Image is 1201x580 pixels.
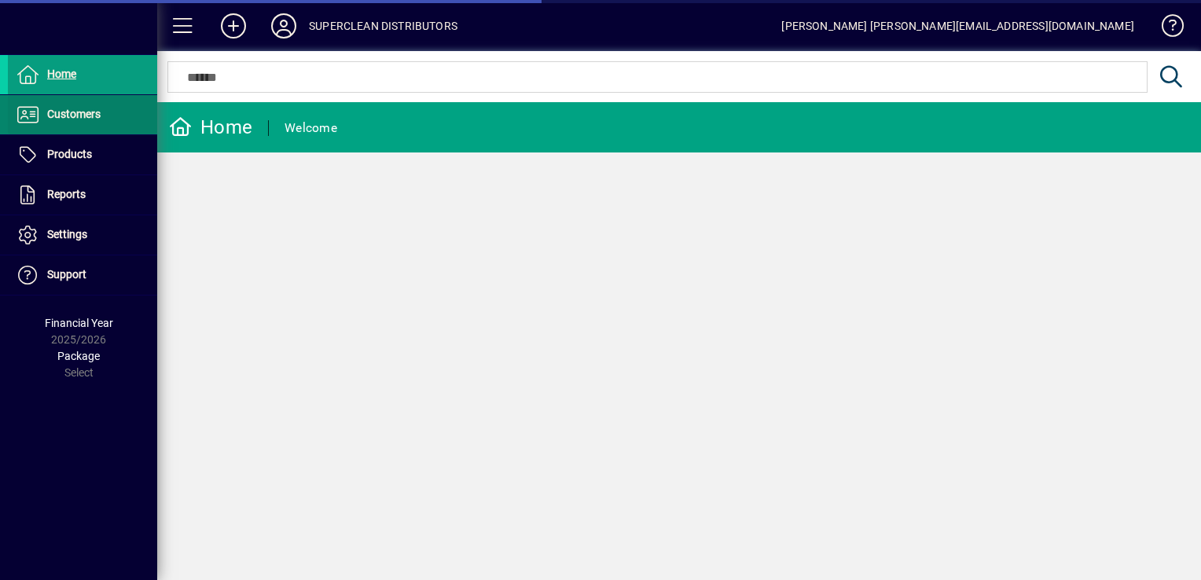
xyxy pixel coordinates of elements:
span: Settings [47,228,87,240]
span: Products [47,148,92,160]
span: Home [47,68,76,80]
a: Products [8,135,157,174]
a: Customers [8,95,157,134]
a: Support [8,255,157,295]
div: Home [169,115,252,140]
a: Settings [8,215,157,255]
span: Reports [47,188,86,200]
a: Reports [8,175,157,215]
span: Package [57,350,100,362]
div: Welcome [285,116,337,141]
a: Knowledge Base [1150,3,1181,54]
span: Support [47,268,86,281]
button: Add [208,12,259,40]
div: [PERSON_NAME] [PERSON_NAME][EMAIL_ADDRESS][DOMAIN_NAME] [781,13,1134,39]
div: SUPERCLEAN DISTRIBUTORS [309,13,457,39]
span: Financial Year [45,317,113,329]
button: Profile [259,12,309,40]
span: Customers [47,108,101,120]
